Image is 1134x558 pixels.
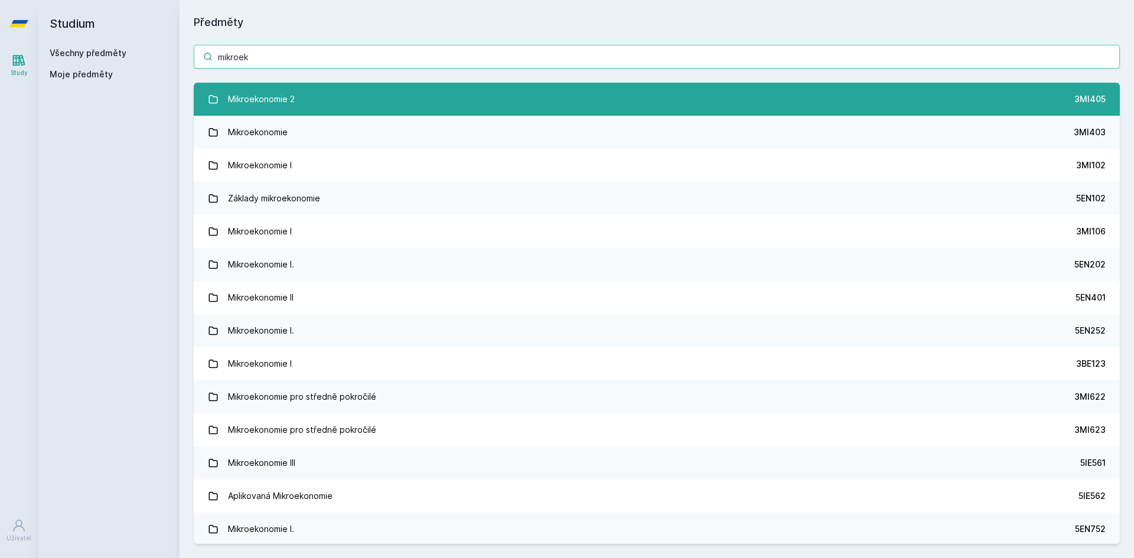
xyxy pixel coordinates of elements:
div: 3MI106 [1076,226,1106,237]
a: Mikroekonomie 3MI403 [194,116,1120,149]
div: Mikroekonomie [228,120,288,144]
div: 5EN752 [1075,523,1106,535]
a: Mikroekonomie 2 3MI405 [194,83,1120,116]
div: Study [11,68,28,77]
div: Mikroekonomie I. [228,517,294,541]
div: 3MI102 [1076,159,1106,171]
div: 5EN252 [1075,325,1106,337]
h1: Předměty [194,14,1120,31]
div: Základy mikroekonomie [228,187,320,210]
div: 5EN102 [1076,192,1106,204]
input: Název nebo ident předmětu… [194,45,1120,68]
div: 5IE561 [1080,457,1106,469]
a: Mikroekonomie I 3MI102 [194,149,1120,182]
div: Mikroekonomie III [228,451,295,475]
div: Mikroekonomie I. [228,319,294,342]
div: Mikroekonomie I [228,154,292,177]
div: 5IE562 [1078,490,1106,502]
a: Mikroekonomie pro středně pokročilé 3MI622 [194,380,1120,413]
div: Mikroekonomie I [228,352,292,376]
div: Aplikovaná Mikroekonomie [228,484,333,508]
a: Mikroekonomie III 5IE561 [194,446,1120,479]
a: Aplikovaná Mikroekonomie 5IE562 [194,479,1120,513]
a: Mikroekonomie I. 5EN202 [194,248,1120,281]
span: Moje předměty [50,68,113,80]
a: Mikroekonomie pro středně pokročilé 3MI623 [194,413,1120,446]
div: 5EN202 [1074,259,1106,270]
div: Mikroekonomie pro středně pokročilé [228,385,376,409]
a: Mikroekonomie I 3BE123 [194,347,1120,380]
div: 3MI623 [1074,424,1106,436]
a: Mikroekonomie I. 5EN752 [194,513,1120,546]
div: Mikroekonomie I [228,220,292,243]
a: Všechny předměty [50,48,126,58]
a: Mikroekonomie I. 5EN252 [194,314,1120,347]
div: 3BE123 [1076,358,1106,370]
div: Mikroekonomie pro středně pokročilé [228,418,376,442]
a: Study [2,47,35,83]
div: 5EN401 [1076,292,1106,304]
a: Uživatel [2,513,35,549]
div: Mikroekonomie I. [228,253,294,276]
a: Základy mikroekonomie 5EN102 [194,182,1120,215]
div: 3MI622 [1074,391,1106,403]
div: 3MI403 [1074,126,1106,138]
a: Mikroekonomie I 3MI106 [194,215,1120,248]
div: Mikroekonomie 2 [228,87,295,111]
div: Mikroekonomie II [228,286,294,309]
div: Uživatel [6,534,31,543]
div: 3MI405 [1074,93,1106,105]
a: Mikroekonomie II 5EN401 [194,281,1120,314]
